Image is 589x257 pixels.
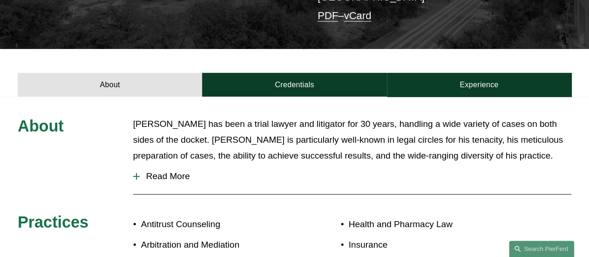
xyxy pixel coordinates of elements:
p: Insurance [349,237,525,253]
span: Practices [18,213,88,231]
button: Read More [133,164,571,188]
span: Read More [140,171,571,181]
p: [PERSON_NAME] has been a trial lawyer and litigator for 30 years, handling a wide variety of case... [133,116,571,164]
a: Experience [387,73,571,97]
a: vCard [344,10,371,21]
p: Health and Pharmacy Law [349,216,525,232]
a: About [18,73,202,97]
a: PDF [318,10,338,21]
span: About [18,117,64,135]
p: Antitrust Counseling [141,216,295,232]
a: Credentials [202,73,386,97]
p: Arbitration and Mediation [141,237,295,253]
a: Search this site [509,241,574,257]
